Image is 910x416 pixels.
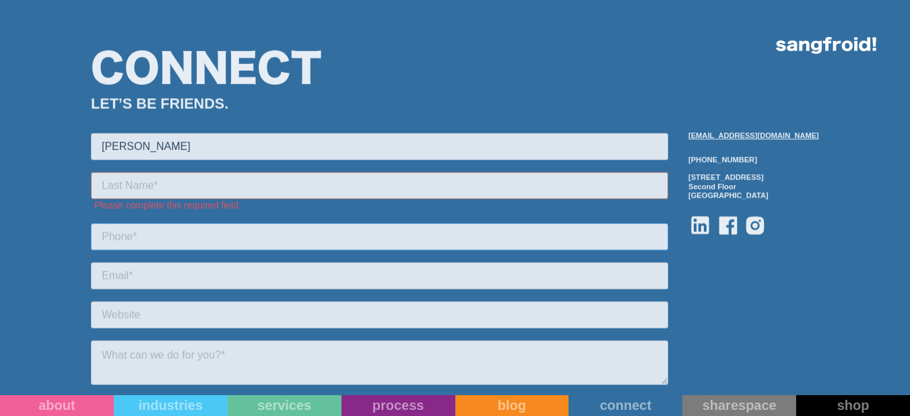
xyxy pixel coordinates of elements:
a: blog [455,395,569,416]
div: services [228,397,342,413]
a: shop [796,395,910,416]
a: process [342,395,455,416]
a: sharespace [682,395,796,416]
div: sharespace [682,397,796,413]
div: [PHONE_NUMBER] [STREET_ADDRESS] Second Floor [GEOGRAPHIC_DATA] [688,155,819,201]
a: privacy policy [523,267,563,274]
a: services [228,395,342,416]
h1: Connect [91,48,819,94]
div: industries [114,397,228,413]
div: blog [455,397,569,413]
strong: LET’S BE FRIENDS. [91,95,228,112]
a: [EMAIL_ADDRESS][DOMAIN_NAME] [688,129,819,142]
img: logo [776,37,876,54]
a: industries [114,395,228,416]
div: connect [568,397,682,413]
div: shop [796,397,910,413]
div: process [342,397,455,413]
a: connect [568,395,682,416]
